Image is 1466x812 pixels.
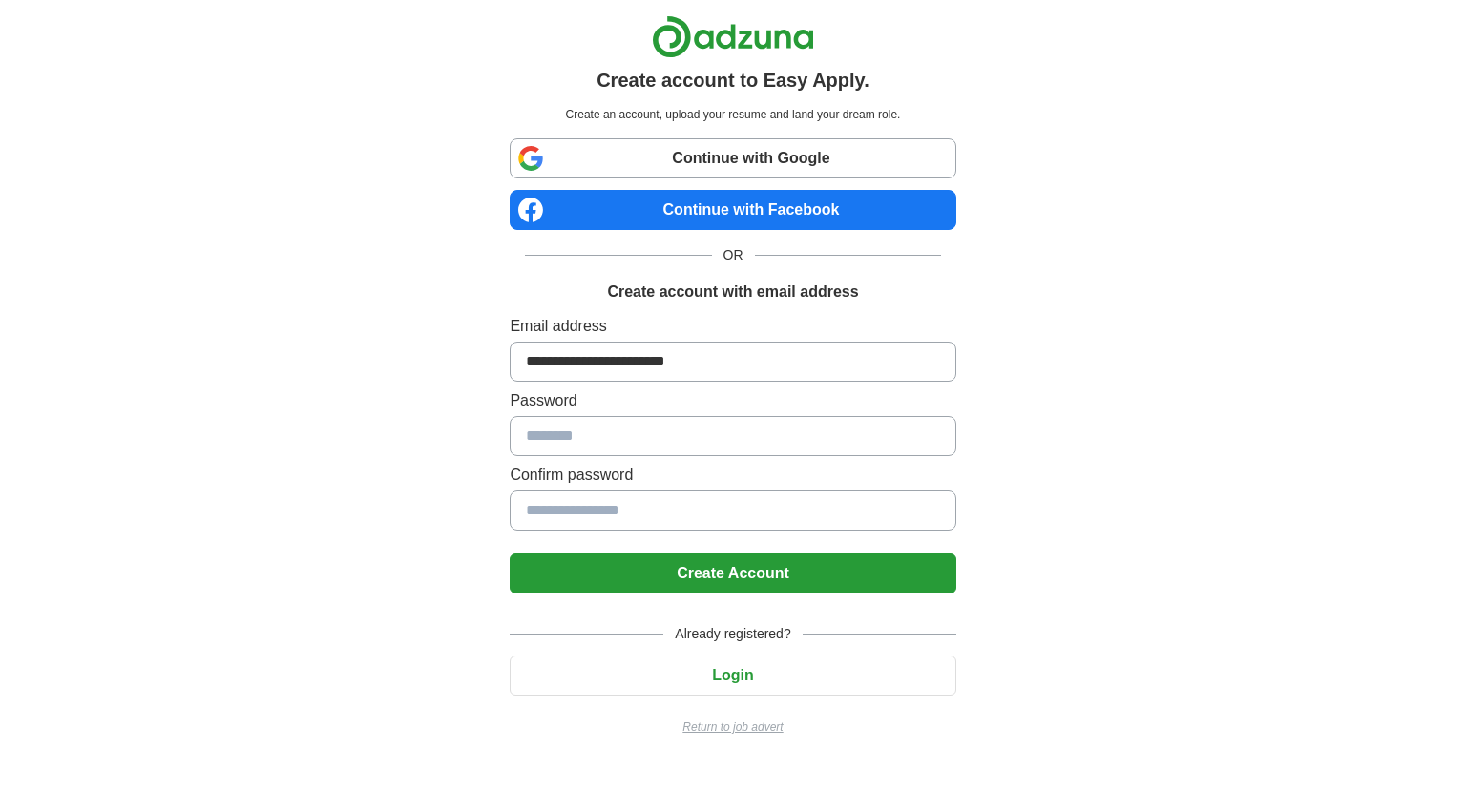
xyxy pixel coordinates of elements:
a: Continue with Google [510,138,955,178]
label: Password [510,389,955,412]
span: OR [712,245,755,265]
p: Create an account, upload your resume and land your dream role. [513,106,952,123]
h1: Create account with email address [607,281,858,303]
h1: Create account to Easy Apply. [597,66,869,94]
label: Email address [510,315,955,338]
img: Adzuna logo [652,15,814,58]
button: Create Account [510,553,955,593]
label: Confirm password [510,464,955,487]
span: Already registered? [663,624,802,644]
a: Login [510,667,955,683]
button: Login [510,656,955,696]
a: Continue with Facebook [510,190,955,230]
a: Return to job advert [510,718,955,736]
